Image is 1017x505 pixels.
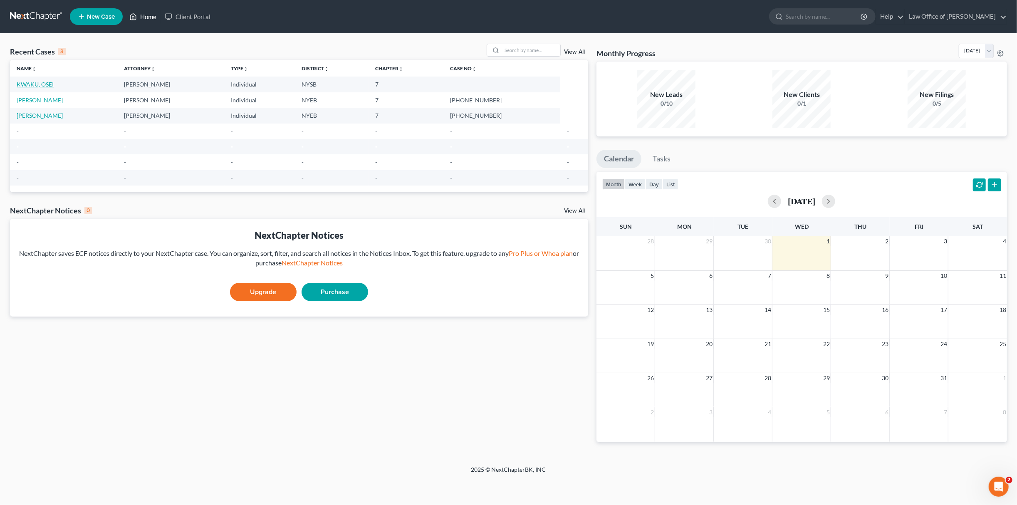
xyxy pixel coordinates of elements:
[915,223,923,230] span: Fri
[764,373,772,383] span: 28
[282,259,343,267] a: NextChapter Notices
[646,305,655,315] span: 12
[161,9,215,24] a: Client Portal
[1002,236,1007,246] span: 4
[620,223,632,230] span: Sun
[646,339,655,349] span: 19
[854,223,866,230] span: Thu
[124,174,126,181] span: -
[677,223,692,230] span: Mon
[17,81,54,88] a: KWAKU, OSEI
[1002,407,1007,417] span: 8
[231,65,249,72] a: Typeunfold_more
[398,67,403,72] i: unfold_more
[567,143,569,150] span: -
[786,9,862,24] input: Search by name...
[124,65,156,72] a: Attorneyunfold_more
[450,127,452,134] span: -
[302,127,304,134] span: -
[472,67,477,72] i: unfold_more
[646,178,663,190] button: day
[231,127,233,134] span: -
[295,108,369,123] td: NYEB
[231,143,233,150] span: -
[450,158,452,166] span: -
[908,90,966,99] div: New Filings
[764,339,772,349] span: 21
[645,150,678,168] a: Tasks
[302,283,368,301] a: Purchase
[225,92,295,108] td: Individual
[564,49,585,55] a: View All
[117,92,225,108] td: [PERSON_NAME]
[708,271,713,281] span: 6
[708,407,713,417] span: 3
[602,178,625,190] button: month
[881,339,889,349] span: 23
[826,271,831,281] span: 8
[58,48,66,55] div: 3
[650,271,655,281] span: 5
[87,14,115,20] span: New Case
[881,305,889,315] span: 16
[940,373,948,383] span: 31
[940,305,948,315] span: 17
[884,236,889,246] span: 2
[32,67,37,72] i: unfold_more
[625,178,646,190] button: week
[17,158,19,166] span: -
[84,207,92,214] div: 0
[908,99,966,108] div: 0/5
[117,108,225,123] td: [PERSON_NAME]
[646,236,655,246] span: 28
[1002,373,1007,383] span: 1
[567,174,569,181] span: -
[905,9,1007,24] a: Law Office of [PERSON_NAME]
[596,48,656,58] h3: Monthly Progress
[450,65,477,72] a: Case Nounfold_more
[646,373,655,383] span: 26
[125,9,161,24] a: Home
[230,283,297,301] a: Upgrade
[1006,477,1012,483] span: 2
[637,99,695,108] div: 0/10
[989,477,1009,497] iframe: Intercom live chat
[637,90,695,99] div: New Leads
[999,305,1007,315] span: 18
[17,97,63,104] a: [PERSON_NAME]
[375,143,377,150] span: -
[999,339,1007,349] span: 25
[943,236,948,246] span: 3
[302,143,304,150] span: -
[295,77,369,92] td: NYSB
[705,339,713,349] span: 20
[822,339,831,349] span: 22
[225,77,295,92] td: Individual
[822,373,831,383] span: 29
[10,47,66,57] div: Recent Cases
[884,271,889,281] span: 9
[826,407,831,417] span: 5
[772,99,831,108] div: 0/1
[231,174,233,181] span: -
[124,158,126,166] span: -
[822,305,831,315] span: 15
[826,236,831,246] span: 1
[884,407,889,417] span: 6
[369,108,443,123] td: 7
[502,44,560,56] input: Search by name...
[17,65,37,72] a: Nameunfold_more
[450,174,452,181] span: -
[705,305,713,315] span: 13
[369,92,443,108] td: 7
[772,90,831,99] div: New Clients
[17,174,19,181] span: -
[244,67,249,72] i: unfold_more
[272,465,746,480] div: 2025 © NextChapterBK, INC
[940,339,948,349] span: 24
[788,197,815,205] h2: [DATE]
[705,373,713,383] span: 27
[443,108,560,123] td: [PHONE_NUMBER]
[375,174,377,181] span: -
[767,271,772,281] span: 7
